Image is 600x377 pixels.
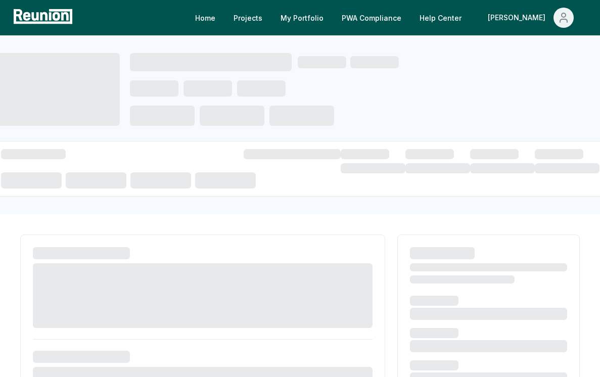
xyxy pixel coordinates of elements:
a: PWA Compliance [334,8,409,28]
a: Help Center [411,8,470,28]
button: [PERSON_NAME] [480,8,582,28]
a: My Portfolio [272,8,332,28]
a: Projects [225,8,270,28]
nav: Main [187,8,590,28]
a: Home [187,8,223,28]
div: [PERSON_NAME] [488,8,549,28]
